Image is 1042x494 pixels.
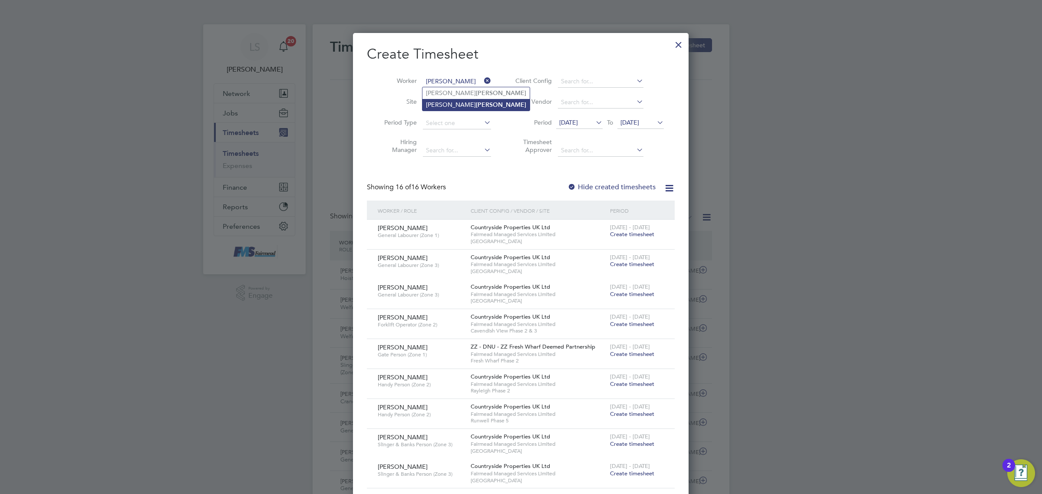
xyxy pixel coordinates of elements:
[378,321,464,328] span: Forklift Operator (Zone 2)
[471,381,606,388] span: Fairmead Managed Services Limited
[471,417,606,424] span: Runwell Phase 5
[471,373,550,380] span: Countryside Properties UK Ltd
[513,77,552,85] label: Client Config
[610,343,650,350] span: [DATE] - [DATE]
[471,291,606,298] span: Fairmead Managed Services Limited
[471,441,606,448] span: Fairmead Managed Services Limited
[471,231,606,238] span: Fairmead Managed Services Limited
[610,313,650,320] span: [DATE] - [DATE]
[1007,459,1035,487] button: Open Resource Center, 2 new notifications
[476,101,526,109] b: [PERSON_NAME]
[378,77,417,85] label: Worker
[471,261,606,268] span: Fairmead Managed Services Limited
[471,321,606,328] span: Fairmead Managed Services Limited
[471,297,606,304] span: [GEOGRAPHIC_DATA]
[378,441,464,448] span: Slinger & Banks Person (Zone 3)
[620,119,639,126] span: [DATE]
[367,45,675,63] h2: Create Timesheet
[378,232,464,239] span: General Labourer (Zone 1)
[471,403,550,410] span: Countryside Properties UK Ltd
[378,343,428,351] span: [PERSON_NAME]
[378,283,428,291] span: [PERSON_NAME]
[471,448,606,454] span: [GEOGRAPHIC_DATA]
[378,138,417,154] label: Hiring Manager
[610,410,654,418] span: Create timesheet
[610,403,650,410] span: [DATE] - [DATE]
[610,433,650,440] span: [DATE] - [DATE]
[378,313,428,321] span: [PERSON_NAME]
[610,462,650,470] span: [DATE] - [DATE]
[468,201,608,221] div: Client Config / Vendor / Site
[471,477,606,484] span: [GEOGRAPHIC_DATA]
[396,183,446,191] span: 16 Workers
[610,254,650,261] span: [DATE] - [DATE]
[378,433,428,441] span: [PERSON_NAME]
[558,96,643,109] input: Search for...
[610,224,650,231] span: [DATE] - [DATE]
[1007,465,1011,477] div: 2
[471,351,606,358] span: Fairmead Managed Services Limited
[513,138,552,154] label: Timesheet Approver
[471,313,550,320] span: Countryside Properties UK Ltd
[423,145,491,157] input: Search for...
[471,387,606,394] span: Rayleigh Phase 2
[378,262,464,269] span: General Labourer (Zone 3)
[471,411,606,418] span: Fairmead Managed Services Limited
[378,119,417,126] label: Period Type
[610,440,654,448] span: Create timesheet
[604,117,616,128] span: To
[471,357,606,364] span: Fresh Wharf Phase 2
[567,183,656,191] label: Hide created timesheets
[378,373,428,381] span: [PERSON_NAME]
[367,183,448,192] div: Showing
[378,351,464,358] span: Gate Person (Zone 1)
[610,380,654,388] span: Create timesheet
[471,470,606,477] span: Fairmead Managed Services Limited
[513,98,552,105] label: Vendor
[422,99,530,111] li: [PERSON_NAME]
[378,224,428,232] span: [PERSON_NAME]
[471,327,606,334] span: Cavendish View Phase 2 & 3
[376,201,468,221] div: Worker / Role
[559,119,578,126] span: [DATE]
[378,463,428,471] span: [PERSON_NAME]
[378,291,464,298] span: General Labourer (Zone 3)
[471,238,606,245] span: [GEOGRAPHIC_DATA]
[608,201,666,221] div: Period
[378,98,417,105] label: Site
[378,471,464,478] span: Slinger & Banks Person (Zone 3)
[471,433,550,440] span: Countryside Properties UK Ltd
[378,381,464,388] span: Handy Person (Zone 2)
[610,373,650,380] span: [DATE] - [DATE]
[610,350,654,358] span: Create timesheet
[471,224,550,231] span: Countryside Properties UK Ltd
[471,268,606,275] span: [GEOGRAPHIC_DATA]
[476,89,526,97] b: [PERSON_NAME]
[558,145,643,157] input: Search for...
[378,254,428,262] span: [PERSON_NAME]
[610,260,654,268] span: Create timesheet
[423,76,491,88] input: Search for...
[610,283,650,290] span: [DATE] - [DATE]
[378,411,464,418] span: Handy Person (Zone 2)
[422,87,530,99] li: [PERSON_NAME]
[610,320,654,328] span: Create timesheet
[610,231,654,238] span: Create timesheet
[471,254,550,261] span: Countryside Properties UK Ltd
[513,119,552,126] label: Period
[610,470,654,477] span: Create timesheet
[471,283,550,290] span: Countryside Properties UK Ltd
[396,183,411,191] span: 16 of
[378,403,428,411] span: [PERSON_NAME]
[471,343,595,350] span: ZZ - DNU - ZZ Fresh Wharf Deemed Partnership
[423,117,491,129] input: Select one
[558,76,643,88] input: Search for...
[471,462,550,470] span: Countryside Properties UK Ltd
[610,290,654,298] span: Create timesheet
